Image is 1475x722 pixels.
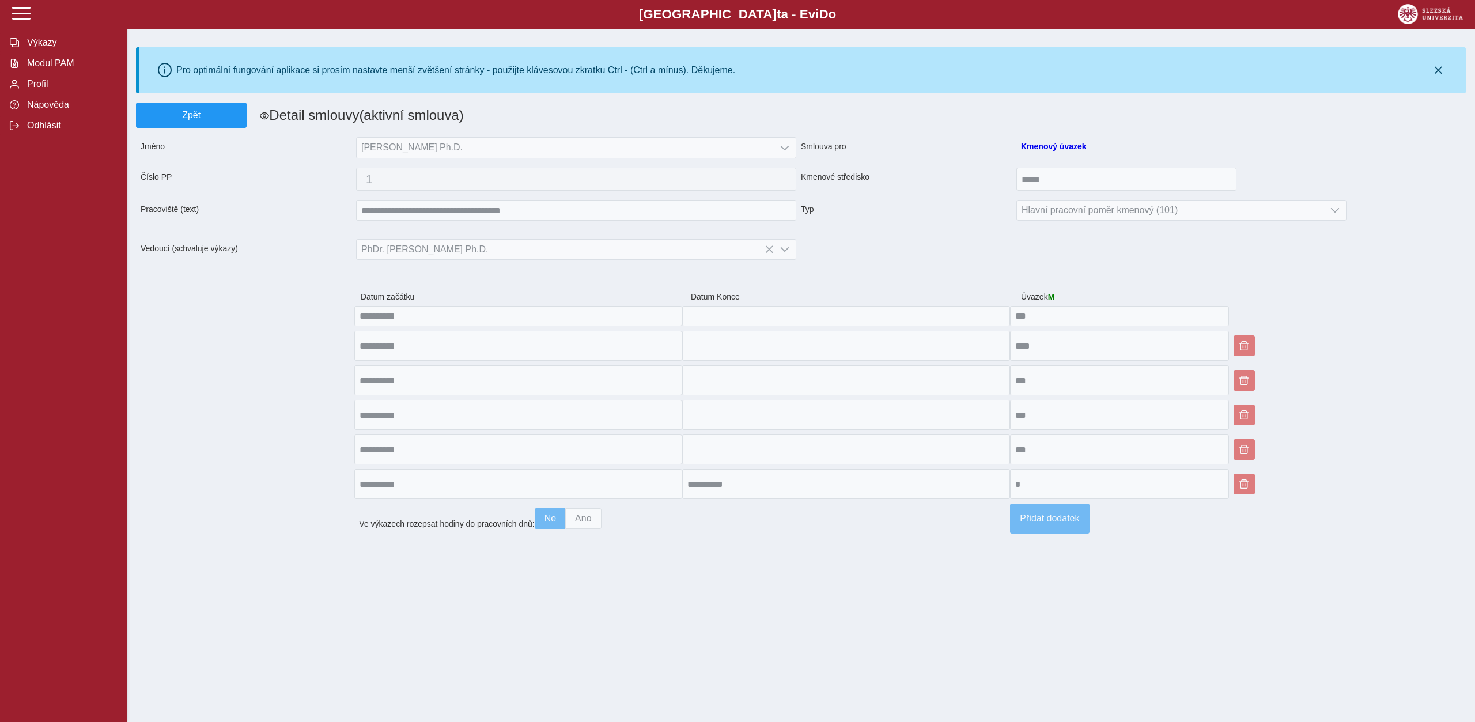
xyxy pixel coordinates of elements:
[1234,335,1255,356] button: Smazat dodatek
[247,103,912,128] h1: Detail smlouvy
[1020,513,1079,524] span: Přidat dodatek
[176,65,735,75] div: Pro optimální fungování aplikace si prosím nastavte menší zvětšení stránky - použijte klávesovou ...
[796,137,1016,158] span: Smlouva pro
[356,288,686,306] span: Datum začátku
[1010,504,1089,534] button: Přidat dodatek
[136,168,356,191] span: Číslo PP
[136,239,356,260] span: Vedoucí (schvaluje výkazy)
[796,200,1016,221] span: Typ
[686,288,1016,306] span: Datum Konce
[819,7,828,21] span: D
[359,107,463,123] span: (aktivní smlouva)
[1234,474,1255,494] button: Smazat dodatek
[796,168,1016,191] span: Kmenové středisko
[1048,292,1055,301] span: M
[1234,370,1255,391] button: Smazat dodatek
[136,103,247,128] button: Zpět
[1016,288,1126,306] span: Úvazek
[1021,142,1087,151] a: Kmenový úvazek
[24,79,117,89] span: Profil
[1234,405,1255,425] button: Smazat dodatek
[35,7,1440,22] b: [GEOGRAPHIC_DATA] a - Evi
[24,100,117,110] span: Nápověda
[829,7,837,21] span: o
[356,168,796,191] button: 1
[354,504,1010,534] div: Ve výkazech rozepsat hodiny do pracovních dnů:
[1398,4,1463,24] img: logo_web_su.png
[24,120,117,131] span: Odhlásit
[1234,439,1255,460] button: Smazat dodatek
[24,58,117,69] span: Modul PAM
[136,137,356,158] span: Jméno
[136,200,356,221] span: Pracoviště (text)
[777,7,781,21] span: t
[24,37,117,48] span: Výkazy
[141,110,241,120] span: Zpět
[366,173,786,186] span: 1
